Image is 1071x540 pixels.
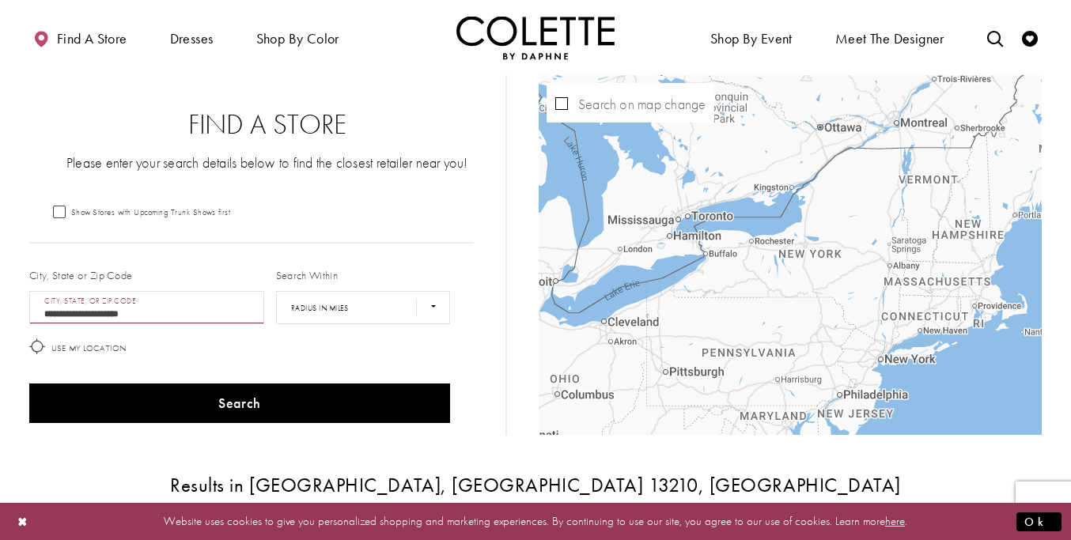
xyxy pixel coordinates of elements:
span: Dresses [170,31,214,47]
span: Shop By Event [706,16,797,59]
span: Meet the designer [835,31,944,47]
div: Map with store locations [539,75,1042,435]
h3: Results in [GEOGRAPHIC_DATA], [GEOGRAPHIC_DATA] 13210, [GEOGRAPHIC_DATA] [29,474,1042,496]
button: Submit Dialog [1016,512,1062,531]
button: Search [29,383,450,423]
img: Colette by Daphne [456,16,615,59]
p: Please enter your search details below to find the closest retailer near you! [61,153,474,172]
span: Dresses [166,16,218,59]
label: City, State or Zip Code [29,267,133,283]
a: Find a store [29,16,131,59]
a: Meet the designer [831,16,948,59]
input: City, State, or ZIP Code [29,291,264,324]
a: Check Wishlist [1018,16,1042,59]
a: here [885,513,905,529]
button: Close Dialog [9,508,36,535]
h2: Find a Store [61,109,474,141]
span: Find a store [57,31,127,47]
span: Shop by color [256,31,339,47]
span: Shop by color [252,16,343,59]
a: Toggle search [983,16,1007,59]
label: Search Within [276,267,338,283]
a: Visit Home Page [456,16,615,59]
p: Website uses cookies to give you personalized shopping and marketing experiences. By continuing t... [114,511,957,532]
span: Shop By Event [710,31,793,47]
select: Radius In Miles [276,291,450,324]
